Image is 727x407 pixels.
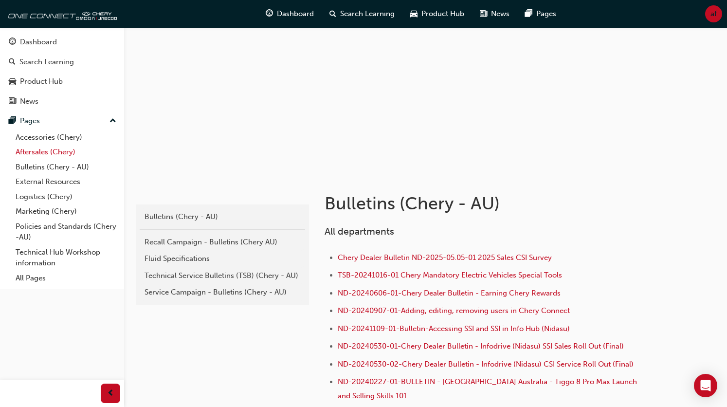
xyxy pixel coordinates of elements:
[705,5,722,22] button: af
[4,33,120,51] a: Dashboard
[12,160,120,175] a: Bulletins (Chery - AU)
[4,53,120,71] a: Search Learning
[140,234,305,251] a: Recall Campaign - Bulletins (Chery AU)
[140,208,305,225] a: Bulletins (Chery - AU)
[710,8,717,19] span: af
[694,374,717,397] div: Open Intercom Messenger
[9,117,16,126] span: pages-icon
[20,37,57,48] div: Dashboard
[338,324,570,333] a: ND-20241109-01-Bulletin-Accessing SSI and SSI in Info Hub (Nidasu)
[4,112,120,130] button: Pages
[107,388,114,400] span: prev-icon
[9,97,16,106] span: news-icon
[277,8,314,19] span: Dashboard
[12,219,120,245] a: Policies and Standards (Chery -AU)
[20,96,38,107] div: News
[338,253,552,262] a: Chery Dealer Bulletin ND-2025-05.05-01 2025 Sales CSI Survey
[329,8,336,20] span: search-icon
[145,287,300,298] div: Service Campaign - Bulletins (Chery - AU)
[472,4,517,24] a: news-iconNews
[12,189,120,204] a: Logistics (Chery)
[421,8,464,19] span: Product Hub
[517,4,564,24] a: pages-iconPages
[9,38,16,47] span: guage-icon
[266,8,273,20] span: guage-icon
[322,4,402,24] a: search-iconSearch Learning
[19,56,74,68] div: Search Learning
[536,8,556,19] span: Pages
[4,31,120,112] button: DashboardSearch LearningProduct HubNews
[145,253,300,264] div: Fluid Specifications
[338,377,639,400] a: ND-20240227-01-BULLETIN - [GEOGRAPHIC_DATA] Australia - Tiggo 8 Pro Max Launch and Selling Skills...
[145,211,300,222] div: Bulletins (Chery - AU)
[12,130,120,145] a: Accessories (Chery)
[340,8,395,19] span: Search Learning
[140,250,305,267] a: Fluid Specifications
[338,360,634,369] a: ND-20240530-02-Chery Dealer Bulletin - Infodrive (Nidasu) CSI Service Roll Out (Final)
[12,271,120,286] a: All Pages
[402,4,472,24] a: car-iconProduct Hub
[4,73,120,91] a: Product Hub
[12,245,120,271] a: Technical Hub Workshop information
[20,76,63,87] div: Product Hub
[20,115,40,127] div: Pages
[325,193,644,214] h1: Bulletins (Chery - AU)
[5,4,117,23] img: oneconnect
[140,284,305,301] a: Service Campaign - Bulletins (Chery - AU)
[338,289,561,297] a: ND-20240606-01-Chery Dealer Bulletin - Earning Chery Rewards
[140,267,305,284] a: Technical Service Bulletins (TSB) (Chery - AU)
[109,115,116,128] span: up-icon
[491,8,509,19] span: News
[9,58,16,67] span: search-icon
[12,204,120,219] a: Marketing (Chery)
[258,4,322,24] a: guage-iconDashboard
[9,77,16,86] span: car-icon
[410,8,418,20] span: car-icon
[4,92,120,111] a: News
[480,8,487,20] span: news-icon
[525,8,532,20] span: pages-icon
[12,174,120,189] a: External Resources
[338,271,562,279] a: TSB-20241016-01 Chery Mandatory Electric Vehicles Special Tools
[338,306,570,315] a: ND-20240907-01-Adding, editing, removing users in Chery Connect
[145,270,300,281] div: Technical Service Bulletins (TSB) (Chery - AU)
[325,226,394,237] span: All departments
[12,145,120,160] a: Aftersales (Chery)
[145,237,300,248] div: Recall Campaign - Bulletins (Chery AU)
[338,342,624,351] a: ND-20240530-01-Chery Dealer Bulletin - Infodrive (Nidasu) SSI Sales Roll Out (Final)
